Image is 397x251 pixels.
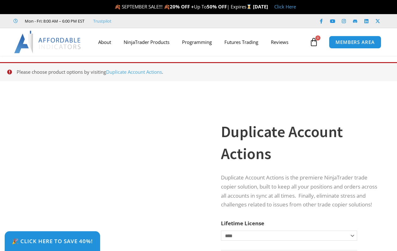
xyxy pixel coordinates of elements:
[221,220,264,227] label: Lifetime License
[265,35,295,49] a: Reviews
[14,31,82,53] img: LogoAI | Affordable Indicators – NinjaTrader
[329,36,381,49] a: MEMBERS AREA
[92,35,117,49] a: About
[335,40,375,45] span: MEMBERS AREA
[170,3,194,10] strong: 20% OFF +
[300,33,328,51] a: 0
[106,69,162,75] a: Duplicate Account Actions
[218,35,265,49] a: Futures Trading
[23,17,84,25] span: Mon - Fri: 8:00 AM – 6:00 PM EST
[17,68,388,77] li: Please choose product options by visiting .
[253,3,268,10] strong: [DATE]
[92,35,308,49] nav: Menu
[315,35,320,40] span: 0
[274,3,296,10] a: Click Here
[247,4,251,9] img: ⌛
[93,17,111,25] a: Trustpilot
[115,3,253,10] span: 🍂 SEPTEMBER SALE!!! 🍂 Up To | Expires
[207,3,227,10] strong: 50% OFF
[5,231,100,251] a: 🎉 Click Here to save 40%!
[12,238,93,244] span: 🎉 Click Here to save 40%!
[176,35,218,49] a: Programming
[117,35,176,49] a: NinjaTrader Products
[221,121,382,165] h1: Duplicate Account Actions
[221,173,382,210] p: Duplicate Account Actions is the premiere NinjaTrader trade copier solution, built to keep all yo...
